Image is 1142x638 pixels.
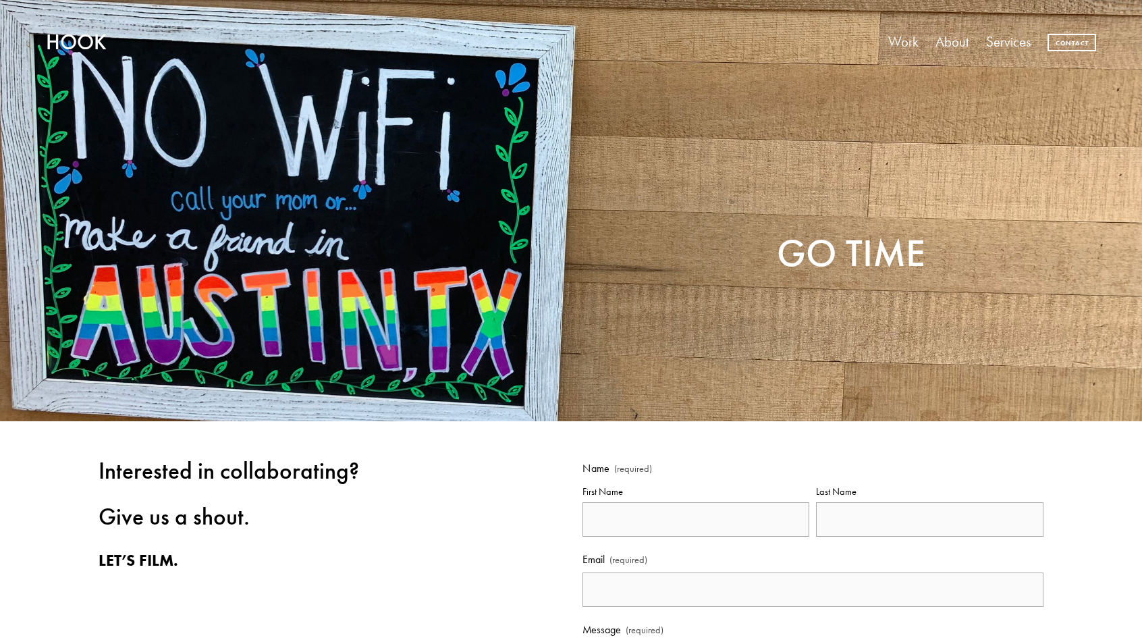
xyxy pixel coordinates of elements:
a: Services [986,28,1031,57]
div: Last Name [816,483,1043,502]
h3: Give us a shout. [99,505,479,530]
a: HOOK [46,29,107,55]
div: First Name [582,483,810,502]
a: About [935,28,969,57]
h2: GO TIME [217,234,925,273]
strong: LET’S FILM. [99,550,178,570]
span: (required) [609,552,647,569]
span: (required) [614,464,652,474]
a: Work [888,28,919,57]
h3: Interested in collaborating? [99,459,479,484]
span: Name [582,459,609,479]
a: Contact [1048,34,1096,52]
span: Email [582,550,605,570]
